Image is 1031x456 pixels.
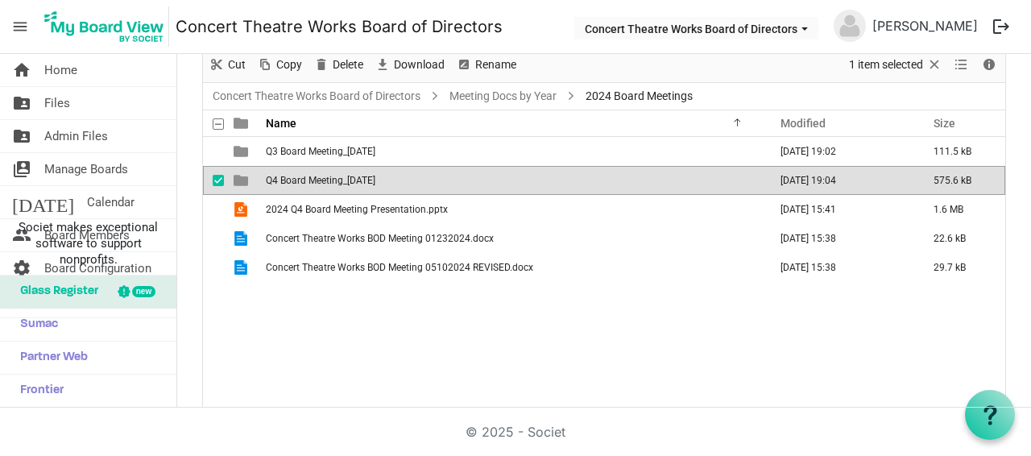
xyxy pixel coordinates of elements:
span: Sumac [12,309,58,341]
button: Rename [453,55,520,75]
td: October 25, 2024 15:38 column header Modified [764,253,917,282]
td: Q4 Board Meeting_07.12.2024 is template cell column header Name [261,166,764,195]
a: © 2025 - Societ [466,424,565,440]
span: Glass Register [12,276,98,308]
div: Details [975,48,1003,82]
span: home [12,54,31,86]
a: Concert Theatre Works Board of Directors [176,10,503,43]
td: is template cell column header type [224,253,261,282]
td: checkbox [203,166,224,195]
span: Name [266,117,296,130]
span: Manage Boards [44,153,128,185]
span: 2024 Q4 Board Meeting Presentation.pptx [266,204,448,215]
button: View dropdownbutton [951,55,971,75]
button: Cut [206,55,249,75]
span: Download [392,55,446,75]
span: 1 item selected [847,55,925,75]
button: Download [372,55,448,75]
td: checkbox [203,195,224,224]
div: Download [369,48,450,82]
span: Concert Theatre Works BOD Meeting 05102024 REVISED.docx [266,262,533,273]
div: Copy [251,48,308,82]
span: Q3 Board Meeting_[DATE] [266,146,375,157]
span: Admin Files [44,120,108,152]
td: 22.6 kB is template cell column header Size [917,224,1005,253]
span: folder_shared [12,120,31,152]
td: July 02, 2024 19:02 column header Modified [764,137,917,166]
span: 2024 Board Meetings [582,86,696,106]
span: Partner Web [12,342,88,374]
button: Concert Theatre Works Board of Directors dropdownbutton [574,17,818,39]
a: Concert Theatre Works Board of Directors [209,86,424,106]
span: switch_account [12,153,31,185]
a: My Board View Logo [39,6,176,47]
button: Details [979,55,1000,75]
td: checkbox [203,253,224,282]
div: new [132,286,155,297]
span: [DATE] [12,186,74,218]
img: My Board View Logo [39,6,169,47]
td: October 25, 2024 15:38 column header Modified [764,224,917,253]
span: Copy [275,55,304,75]
td: 111.5 kB is template cell column header Size [917,137,1005,166]
td: July 02, 2024 19:04 column header Modified [764,166,917,195]
td: is template cell column header type [224,224,261,253]
div: Delete [308,48,369,82]
span: Frontier [12,375,64,407]
span: Societ makes exceptional software to support nonprofits. [7,219,169,267]
button: Delete [311,55,366,75]
td: Concert Theatre Works BOD Meeting 01232024.docx is template cell column header Name [261,224,764,253]
button: logout [984,10,1018,44]
span: Calendar [87,186,135,218]
a: Meeting Docs by Year [446,86,560,106]
img: no-profile-picture.svg [834,10,866,42]
td: is template cell column header type [224,137,261,166]
td: 1.6 MB is template cell column header Size [917,195,1005,224]
td: Concert Theatre Works BOD Meeting 05102024 REVISED.docx is template cell column header Name [261,253,764,282]
td: 575.6 kB is template cell column header Size [917,166,1005,195]
button: Selection [847,55,946,75]
td: is template cell column header type [224,195,261,224]
span: Files [44,87,70,119]
span: Concert Theatre Works BOD Meeting 01232024.docx [266,233,494,244]
div: Clear selection [843,48,948,82]
span: folder_shared [12,87,31,119]
button: Copy [255,55,305,75]
span: menu [5,11,35,42]
td: is template cell column header type [224,166,261,195]
a: [PERSON_NAME] [866,10,984,42]
span: Delete [331,55,365,75]
td: October 25, 2024 15:41 column header Modified [764,195,917,224]
span: Home [44,54,77,86]
td: Q3 Board Meeting_05.10.2024 is template cell column header Name [261,137,764,166]
td: 2024 Q4 Board Meeting Presentation.pptx is template cell column header Name [261,195,764,224]
span: Rename [474,55,518,75]
td: 29.7 kB is template cell column header Size [917,253,1005,282]
td: checkbox [203,137,224,166]
span: Cut [226,55,247,75]
td: checkbox [203,224,224,253]
span: Size [934,117,955,130]
div: Cut [203,48,251,82]
span: Q4 Board Meeting_[DATE] [266,175,375,186]
div: View [948,48,975,82]
span: Modified [780,117,826,130]
div: Rename [450,48,522,82]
